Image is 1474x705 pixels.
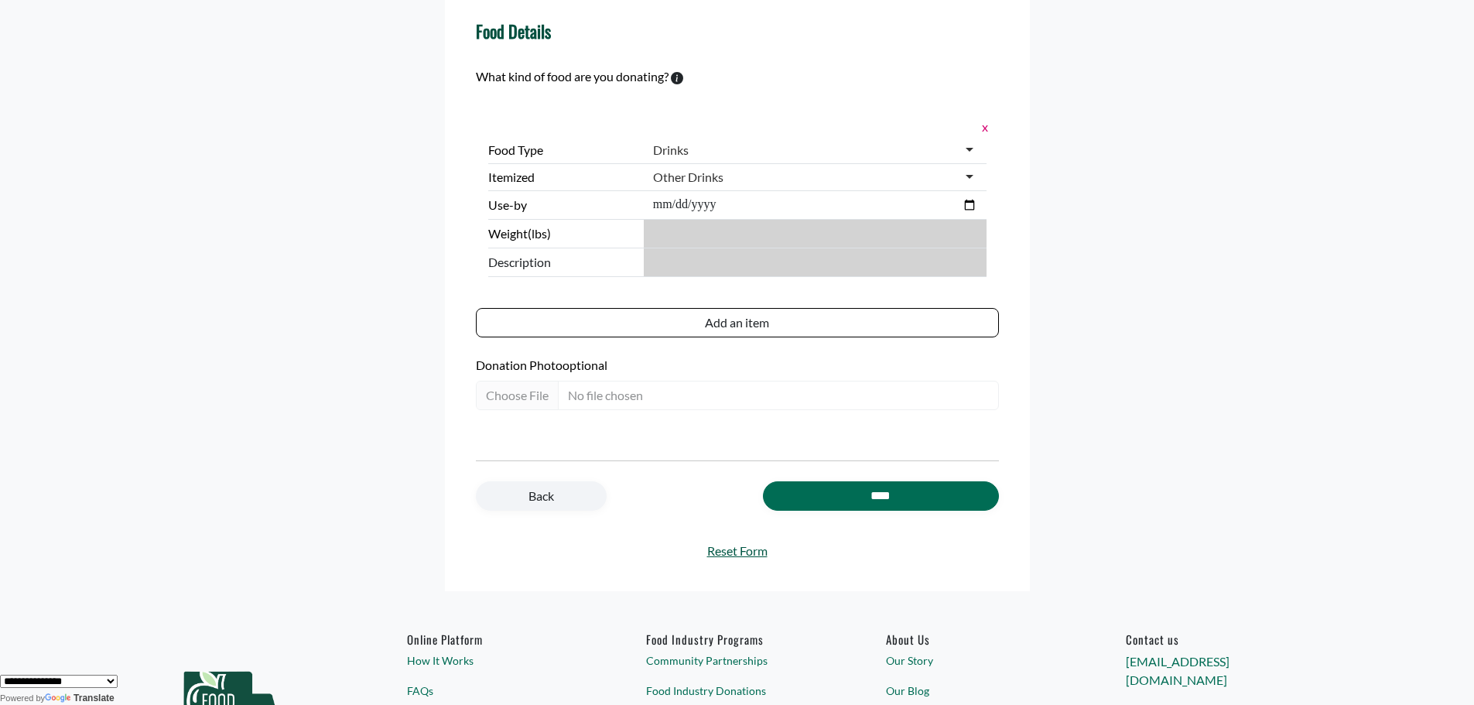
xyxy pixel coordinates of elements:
a: Community Partnerships [646,652,827,669]
a: About Us [886,632,1067,646]
div: Drinks [653,142,689,158]
label: Donation Photo [476,356,999,375]
span: (lbs) [528,226,551,241]
button: x [977,117,987,137]
span: Description [488,253,638,272]
label: Weight [488,224,638,243]
label: What kind of food are you donating? [476,67,669,86]
h6: Contact us [1126,632,1307,646]
label: Use-by [488,196,638,214]
a: How It Works [407,652,588,669]
label: Itemized [488,168,638,187]
a: Our Story [886,652,1067,669]
a: [EMAIL_ADDRESS][DOMAIN_NAME] [1126,654,1229,687]
h6: Food Industry Programs [646,632,827,646]
a: Translate [45,693,115,703]
a: Back [476,481,607,511]
svg: To calculate environmental impacts, we follow the Food Loss + Waste Protocol [671,72,683,84]
h4: Food Details [476,21,551,41]
button: Add an item [476,308,999,337]
h6: Online Platform [407,632,588,646]
a: Reset Form [476,542,999,560]
div: Other Drinks [653,169,723,185]
span: optional [563,358,607,372]
label: Food Type [488,141,638,159]
img: Google Translate [45,693,74,704]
